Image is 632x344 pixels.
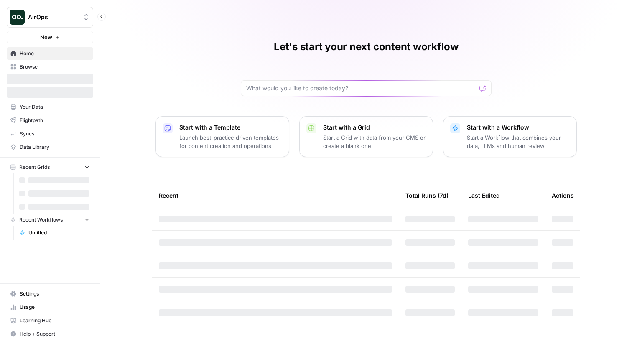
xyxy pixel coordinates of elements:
[443,116,577,157] button: Start with a WorkflowStart a Workflow that combines your data, LLMs and human review
[7,301,93,314] a: Usage
[15,226,93,240] a: Untitled
[179,133,282,150] p: Launch best-practice driven templates for content creation and operations
[179,123,282,132] p: Start with a Template
[20,63,89,71] span: Browse
[7,114,93,127] a: Flightpath
[7,161,93,173] button: Recent Grids
[7,327,93,341] button: Help + Support
[7,7,93,28] button: Workspace: AirOps
[155,116,289,157] button: Start with a TemplateLaunch best-practice driven templates for content creation and operations
[323,123,426,132] p: Start with a Grid
[20,130,89,138] span: Syncs
[7,47,93,60] a: Home
[28,13,79,21] span: AirOps
[28,229,89,237] span: Untitled
[405,184,449,207] div: Total Runs (7d)
[10,10,25,25] img: AirOps Logo
[20,303,89,311] span: Usage
[467,133,570,150] p: Start a Workflow that combines your data, LLMs and human review
[467,123,570,132] p: Start with a Workflow
[20,330,89,338] span: Help + Support
[7,214,93,226] button: Recent Workflows
[19,163,50,171] span: Recent Grids
[468,184,500,207] div: Last Edited
[246,84,476,92] input: What would you like to create today?
[552,184,574,207] div: Actions
[19,216,63,224] span: Recent Workflows
[7,127,93,140] a: Syncs
[40,33,52,41] span: New
[7,60,93,74] a: Browse
[20,143,89,151] span: Data Library
[299,116,433,157] button: Start with a GridStart a Grid with data from your CMS or create a blank one
[20,117,89,124] span: Flightpath
[20,50,89,57] span: Home
[159,184,392,207] div: Recent
[7,314,93,327] a: Learning Hub
[20,103,89,111] span: Your Data
[7,100,93,114] a: Your Data
[20,290,89,298] span: Settings
[274,40,459,54] h1: Let's start your next content workflow
[323,133,426,150] p: Start a Grid with data from your CMS or create a blank one
[20,317,89,324] span: Learning Hub
[7,31,93,43] button: New
[7,287,93,301] a: Settings
[7,140,93,154] a: Data Library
